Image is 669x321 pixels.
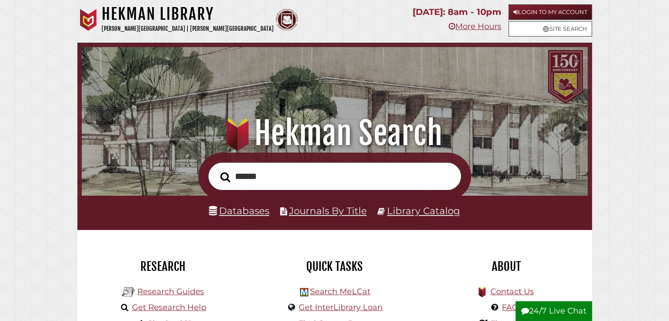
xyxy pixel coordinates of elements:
[102,24,274,34] p: [PERSON_NAME][GEOGRAPHIC_DATA] | [PERSON_NAME][GEOGRAPHIC_DATA]
[256,259,414,274] h2: Quick Tasks
[490,287,534,296] a: Contact Us
[122,285,135,299] img: Hekman Library Logo
[508,4,592,20] a: Login to My Account
[508,21,592,36] a: Site Search
[220,171,230,182] i: Search
[276,9,298,31] img: Calvin Theological Seminary
[300,288,308,296] img: Hekman Library Logo
[310,287,370,296] a: Search MeLCat
[502,303,523,312] a: FAQs
[289,205,367,216] a: Journals By Title
[387,205,460,216] a: Library Catalog
[84,259,242,274] h2: Research
[216,169,235,185] button: Search
[137,287,204,296] a: Research Guides
[132,303,206,312] a: Get Research Help
[102,4,274,24] h1: Hekman Library
[413,4,501,20] p: [DATE]: 8am - 10pm
[91,114,577,153] h1: Hekman Search
[427,259,585,274] h2: About
[299,303,383,312] a: Get InterLibrary Loan
[209,205,269,216] a: Databases
[77,9,99,31] img: Calvin University
[449,22,501,31] a: More Hours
